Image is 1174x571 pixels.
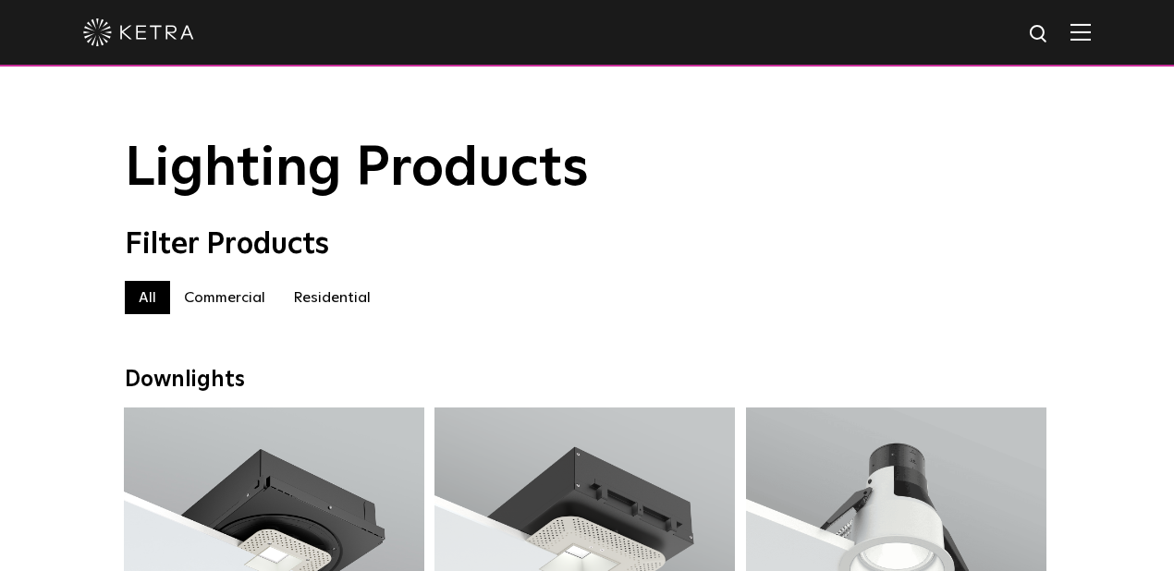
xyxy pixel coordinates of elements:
[125,141,589,197] span: Lighting Products
[170,281,279,314] label: Commercial
[83,18,194,46] img: ketra-logo-2019-white
[279,281,385,314] label: Residential
[1070,23,1091,41] img: Hamburger%20Nav.svg
[125,227,1049,262] div: Filter Products
[1028,23,1051,46] img: search icon
[125,367,1049,394] div: Downlights
[125,281,170,314] label: All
